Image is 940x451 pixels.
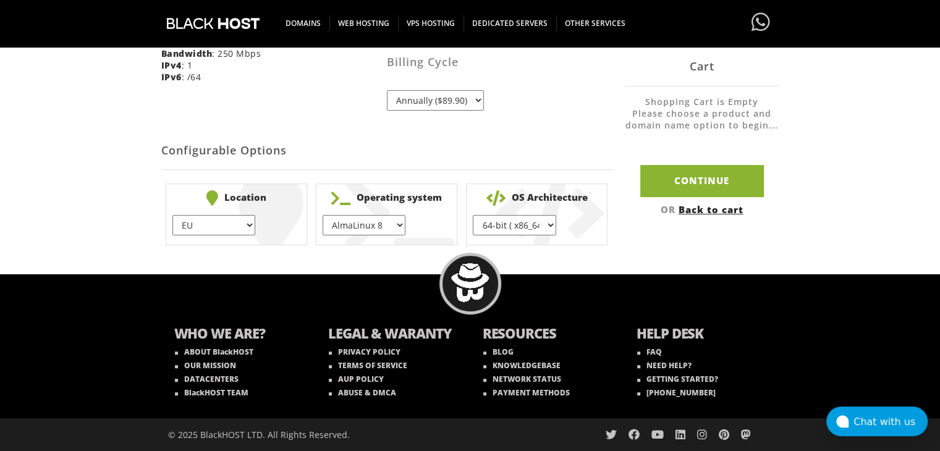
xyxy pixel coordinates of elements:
a: ABOUT BlackHOST [175,347,253,357]
b: LEGAL & WARANTY [328,324,458,345]
span: VPS HOSTING [398,15,464,31]
b: Location [172,190,300,206]
div: OR [625,203,779,215]
a: Back to cart [679,203,743,215]
a: PRIVACY POLICY [329,347,400,357]
a: DATACENTERS [175,374,239,384]
a: BLOG [483,347,514,357]
a: ABUSE & DMCA [329,387,396,398]
a: BlackHOST TEAM [175,387,248,398]
div: Cart [625,46,779,86]
b: IPv6 [161,71,182,83]
h2: Configurable Options [161,132,612,170]
span: DEDICATED SERVERS [464,15,557,31]
div: Chat with us [853,416,928,428]
div: © 2025 BlackHOST LTD. All Rights Reserved. [168,418,464,451]
h3: Billing Cycle [387,56,612,69]
span: OTHER SERVICES [556,15,634,31]
b: OS Architecture [473,190,601,206]
select: } } } } } } [172,215,255,235]
button: Chat with us [826,407,928,436]
a: AUP POLICY [329,374,384,384]
b: IPv4 [161,59,182,71]
li: Shopping Cart is Empty Please choose a product and domain name option to begin... [625,96,779,143]
b: Bandwidth [161,48,213,59]
a: KNOWLEDGEBASE [483,360,561,371]
a: FAQ [637,347,662,357]
a: TERMS OF SERVICE [329,360,407,371]
a: NETWORK STATUS [483,374,561,384]
b: WHO WE ARE? [174,324,304,345]
a: NEED HELP? [637,360,692,371]
img: BlackHOST mascont, Blacky. [451,263,489,302]
a: [PHONE_NUMBER] [637,387,716,398]
b: HELP DESK [637,324,766,345]
a: PAYMENT METHODS [483,387,570,398]
b: RESOURCES [483,324,612,345]
a: GETTING STARTED? [637,374,718,384]
input: Continue [640,165,764,196]
select: } } } } } } } } } } } } } } } } [323,215,405,235]
a: OUR MISSION [175,360,236,371]
span: WEB HOSTING [329,15,399,31]
select: } } [473,215,556,235]
b: Operating system [323,190,451,206]
span: DOMAINS [277,15,330,31]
